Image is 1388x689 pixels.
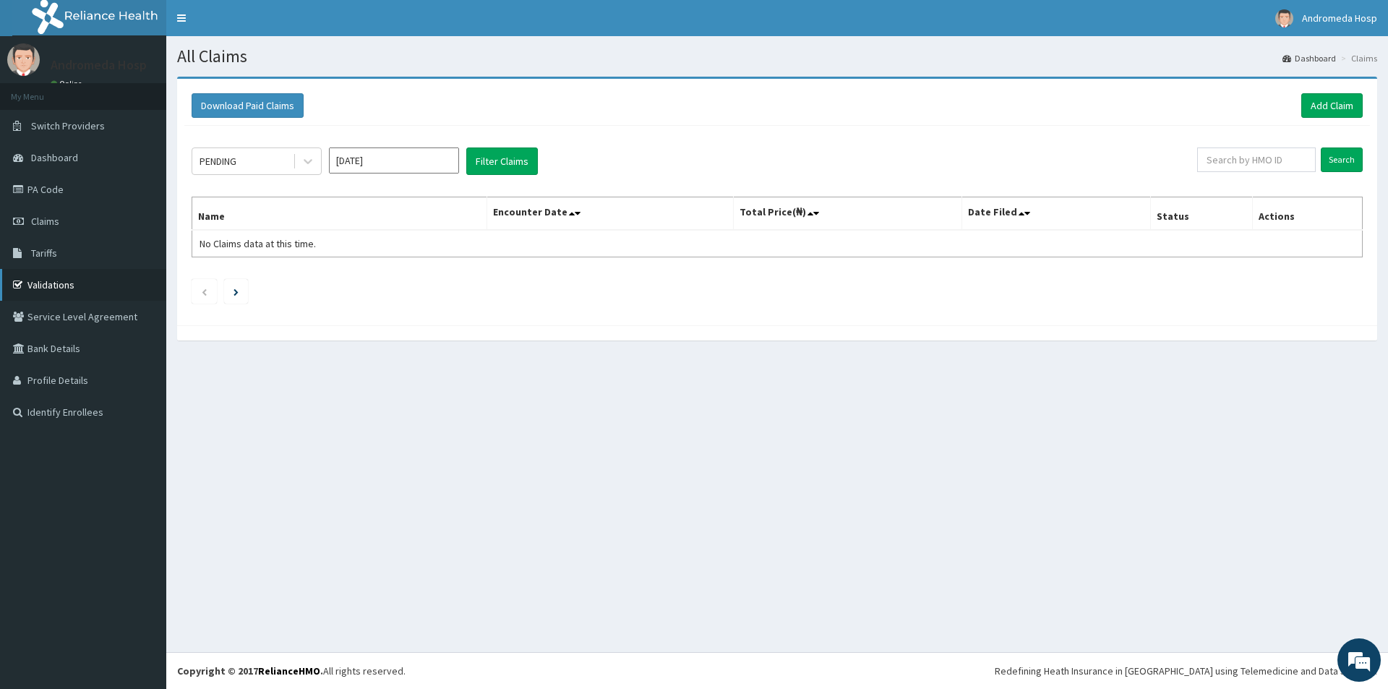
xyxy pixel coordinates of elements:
[1275,9,1293,27] img: User Image
[961,197,1150,231] th: Date Filed
[1337,52,1377,64] li: Claims
[192,93,304,118] button: Download Paid Claims
[466,147,538,175] button: Filter Claims
[51,79,85,89] a: Online
[1150,197,1252,231] th: Status
[166,652,1388,689] footer: All rights reserved.
[7,395,275,445] textarea: Type your message and hit 'Enter'
[995,664,1377,678] div: Redefining Heath Insurance in [GEOGRAPHIC_DATA] using Telemedicine and Data Science!
[31,247,57,260] span: Tariffs
[31,151,78,164] span: Dashboard
[200,154,236,168] div: PENDING
[177,47,1377,66] h1: All Claims
[177,664,323,677] strong: Copyright © 2017 .
[733,197,961,231] th: Total Price(₦)
[234,285,239,298] a: Next page
[237,7,272,42] div: Minimize live chat window
[192,197,487,231] th: Name
[1302,12,1377,25] span: Andromeda Hosp
[1252,197,1362,231] th: Actions
[487,197,733,231] th: Encounter Date
[27,72,59,108] img: d_794563401_company_1708531726252_794563401
[258,664,320,677] a: RelianceHMO
[84,182,200,328] span: We're online!
[201,285,207,298] a: Previous page
[75,81,243,100] div: Chat with us now
[1197,147,1316,172] input: Search by HMO ID
[200,237,316,250] span: No Claims data at this time.
[31,119,105,132] span: Switch Providers
[1301,93,1363,118] a: Add Claim
[7,43,40,76] img: User Image
[51,59,147,72] p: Andromeda Hosp
[329,147,459,174] input: Select Month and Year
[31,215,59,228] span: Claims
[1282,52,1336,64] a: Dashboard
[1321,147,1363,172] input: Search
